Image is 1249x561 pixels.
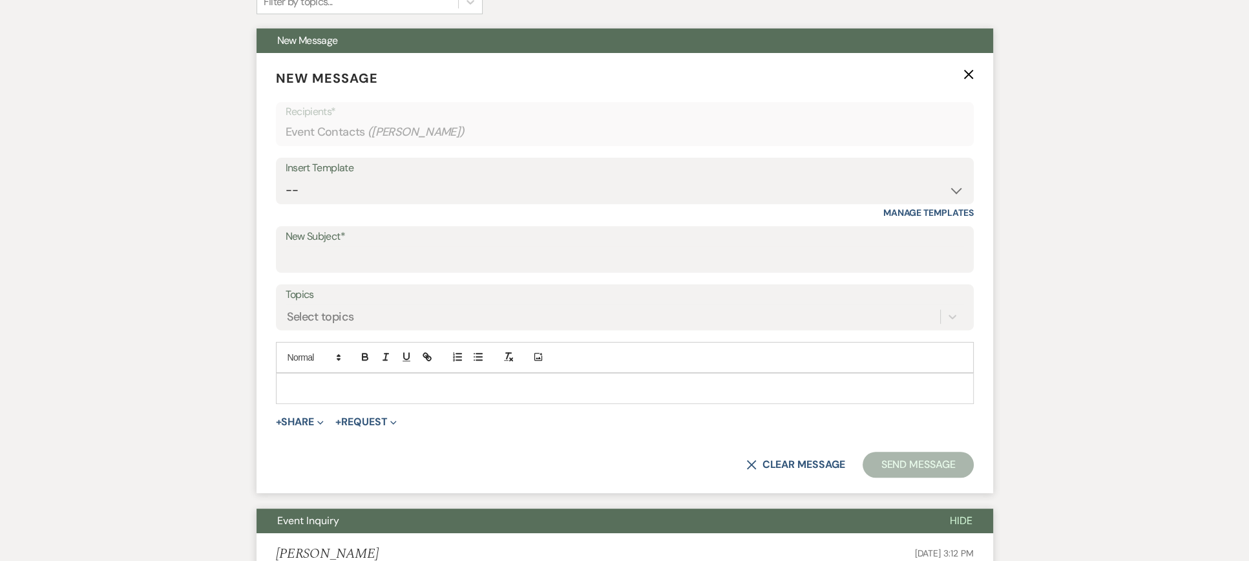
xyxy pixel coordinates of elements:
button: Request [335,417,397,427]
span: Hide [950,514,972,527]
button: Hide [929,509,993,533]
div: Insert Template [286,159,964,178]
a: Manage Templates [883,207,974,218]
span: New Message [276,70,378,87]
label: Topics [286,286,964,304]
p: Recipients* [286,103,964,120]
label: New Subject* [286,228,964,246]
span: New Message [277,34,338,47]
button: Send Message [863,452,973,478]
span: ( [PERSON_NAME] ) [368,123,465,141]
span: + [335,417,341,427]
button: Share [276,417,324,427]
span: + [276,417,282,427]
span: [DATE] 3:12 PM [914,547,973,559]
div: Event Contacts [286,120,964,145]
span: Event Inquiry [277,514,339,527]
div: Select topics [287,308,354,325]
button: Clear message [746,460,845,470]
button: Event Inquiry [257,509,929,533]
